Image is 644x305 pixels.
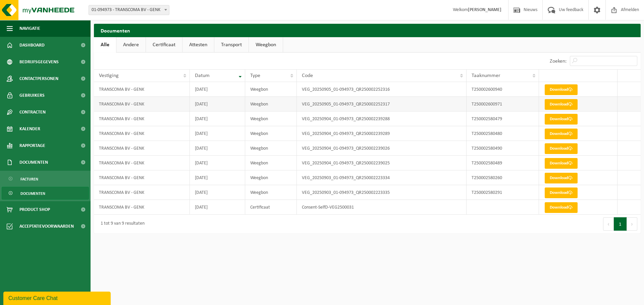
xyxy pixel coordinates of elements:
a: Download [545,158,578,169]
td: [DATE] [190,200,245,215]
td: Weegbon [245,170,297,185]
td: [DATE] [190,111,245,126]
td: [DATE] [190,156,245,170]
td: T250002580489 [467,156,539,170]
td: VEG_20250904_01-094973_QR250002239288 [297,111,467,126]
a: Attesten [182,37,214,53]
span: Dashboard [19,37,45,54]
td: [DATE] [190,82,245,97]
span: Datum [195,73,210,78]
td: T250002600971 [467,97,539,111]
td: Certificaat [245,200,297,215]
span: Acceptatievoorwaarden [19,218,74,235]
a: Alle [94,37,116,53]
div: 1 tot 9 van 9 resultaten [97,218,145,230]
td: [DATE] [190,126,245,141]
a: Download [545,187,578,198]
td: T250002580291 [467,185,539,200]
td: [DATE] [190,185,245,200]
a: Weegbon [249,37,283,53]
span: Documenten [20,187,45,200]
a: Andere [116,37,146,53]
a: Download [545,114,578,125]
td: TRANSCOMA BV - GENK [94,200,190,215]
span: Facturen [20,173,38,185]
a: Download [545,99,578,110]
span: Bedrijfsgegevens [19,54,59,70]
td: TRANSCOMA BV - GENK [94,141,190,156]
td: Weegbon [245,126,297,141]
td: [DATE] [190,97,245,111]
span: Type [250,73,260,78]
td: Weegbon [245,185,297,200]
span: Documenten [19,154,48,171]
button: 1 [614,217,627,231]
td: TRANSCOMA BV - GENK [94,170,190,185]
span: 01-094973 - TRANSCOMA BV - GENK [89,5,169,15]
td: Consent-SelfD-VEG2500031 [297,200,467,215]
span: Kalender [19,121,40,137]
a: Facturen [2,172,89,185]
span: Gebruikers [19,87,45,104]
span: Navigatie [19,20,40,37]
a: Documenten [2,187,89,200]
td: Weegbon [245,97,297,111]
h2: Documenten [94,24,641,37]
span: Rapportage [19,137,45,154]
td: Weegbon [245,111,297,126]
a: Certificaat [146,37,182,53]
td: VEG_20250905_01-094973_QR250002252317 [297,97,467,111]
td: [DATE] [190,170,245,185]
a: Download [545,129,578,139]
td: TRANSCOMA BV - GENK [94,126,190,141]
td: T250002600940 [467,82,539,97]
td: VEG_20250904_01-094973_QR250002239289 [297,126,467,141]
button: Next [627,217,637,231]
td: TRANSCOMA BV - GENK [94,82,190,97]
td: [DATE] [190,141,245,156]
td: TRANSCOMA BV - GENK [94,185,190,200]
td: T250002580490 [467,141,539,156]
a: Download [545,173,578,183]
td: TRANSCOMA BV - GENK [94,156,190,170]
span: Contactpersonen [19,70,58,87]
a: Download [545,143,578,154]
span: Contracten [19,104,46,121]
td: TRANSCOMA BV - GENK [94,97,190,111]
td: Weegbon [245,156,297,170]
td: T250002580480 [467,126,539,141]
strong: [PERSON_NAME] [468,7,501,12]
td: TRANSCOMA BV - GENK [94,111,190,126]
td: VEG_20250905_01-094973_QR250002252316 [297,82,467,97]
span: Code [302,73,313,78]
span: Vestiging [99,73,119,78]
td: VEG_20250903_01-094973_QR250002223334 [297,170,467,185]
td: VEG_20250904_01-094973_QR250002239026 [297,141,467,156]
a: Download [545,84,578,95]
td: T250002580260 [467,170,539,185]
td: VEG_20250904_01-094973_QR250002239025 [297,156,467,170]
label: Zoeken: [550,59,567,64]
button: Previous [603,217,614,231]
td: VEG_20250903_01-094973_QR250002223335 [297,185,467,200]
td: Weegbon [245,82,297,97]
a: Transport [214,37,249,53]
span: Taaknummer [472,73,500,78]
a: Download [545,202,578,213]
td: T250002580479 [467,111,539,126]
span: Product Shop [19,201,50,218]
td: Weegbon [245,141,297,156]
iframe: chat widget [3,290,112,305]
